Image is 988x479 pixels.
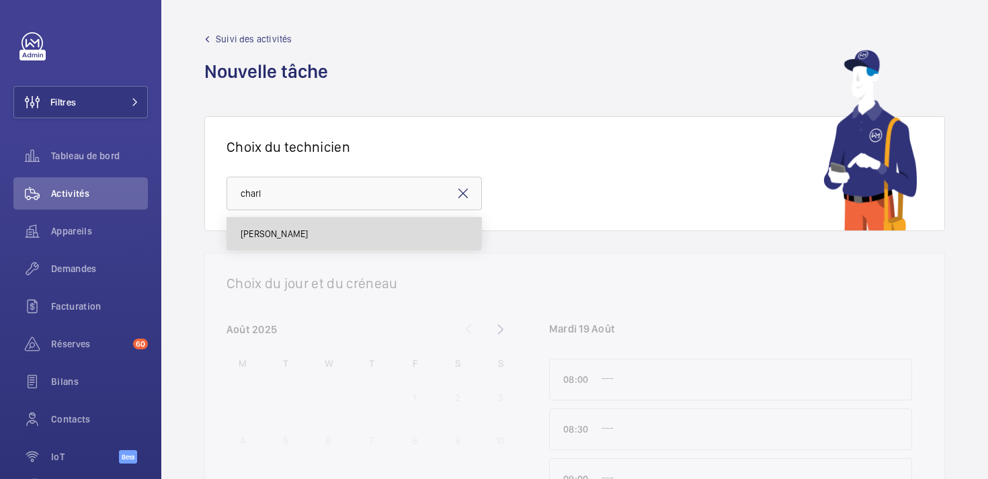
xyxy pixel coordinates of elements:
[204,59,336,84] h1: Nouvelle tâche
[227,177,482,210] input: Tapez le nom du technicien
[51,187,148,200] span: Activités
[13,86,148,118] button: Filtres
[119,450,137,464] span: Beta
[241,227,308,241] span: [PERSON_NAME]
[51,224,148,238] span: Appareils
[51,450,119,464] span: IoT
[51,412,148,426] span: Contacts
[51,300,148,313] span: Facturation
[51,375,148,388] span: Bilans
[823,50,917,230] img: mechanic using app
[227,138,350,155] h1: Choix du technicien
[50,95,76,109] span: Filtres
[216,32,292,46] span: Suivi des activités
[51,262,148,275] span: Demandes
[133,339,148,349] span: 60
[51,337,128,351] span: Réserves
[51,149,148,163] span: Tableau de bord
